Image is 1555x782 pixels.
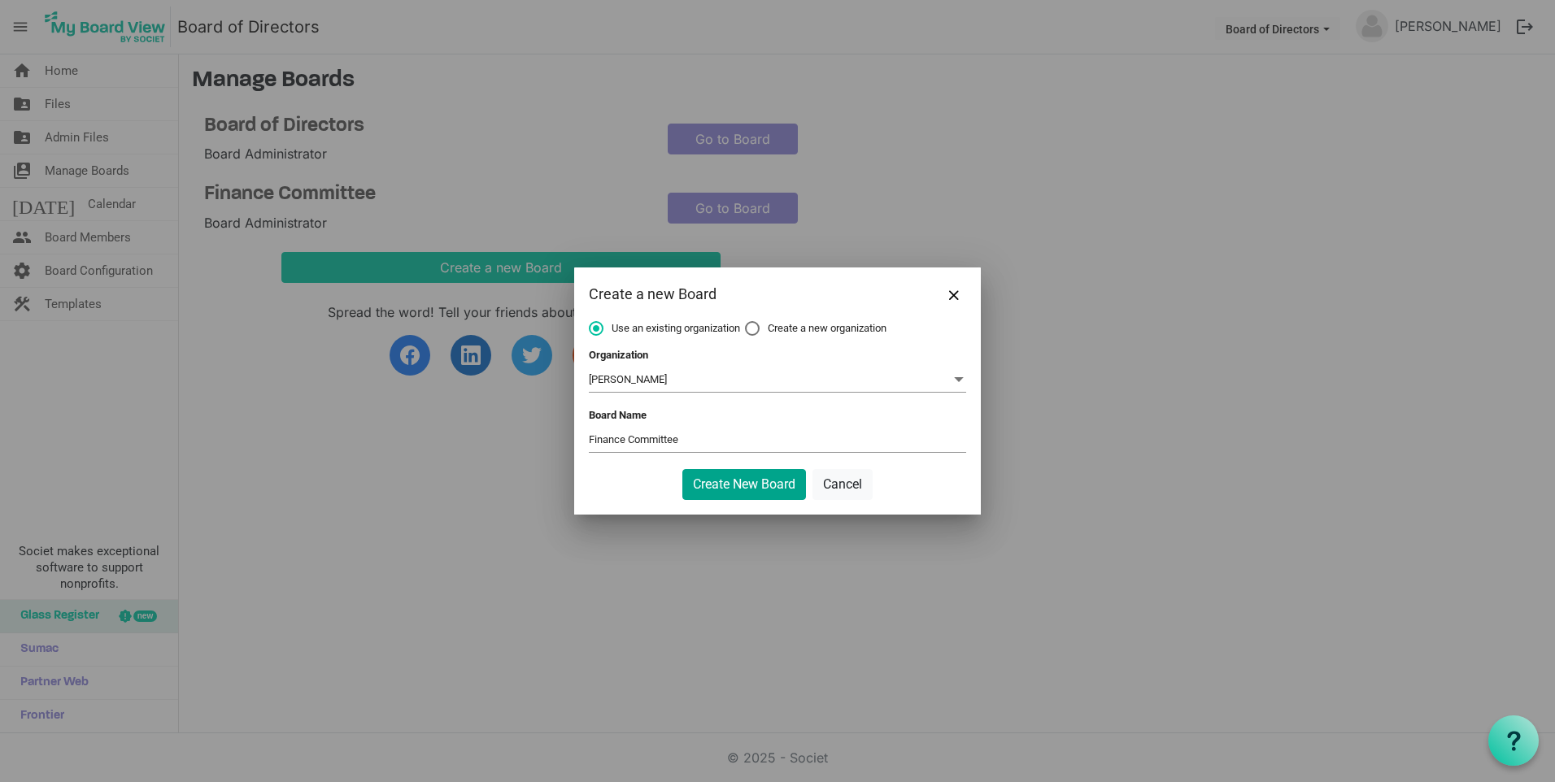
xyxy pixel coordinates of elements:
div: Create a new Board [589,282,891,306]
button: Create New Board [682,469,806,500]
label: Board Name [589,409,647,421]
span: Create a new organization [745,321,886,336]
span: Use an existing organization [589,321,740,336]
button: Cancel [812,469,873,500]
button: Close [942,282,966,306]
label: Organization [589,349,648,361]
